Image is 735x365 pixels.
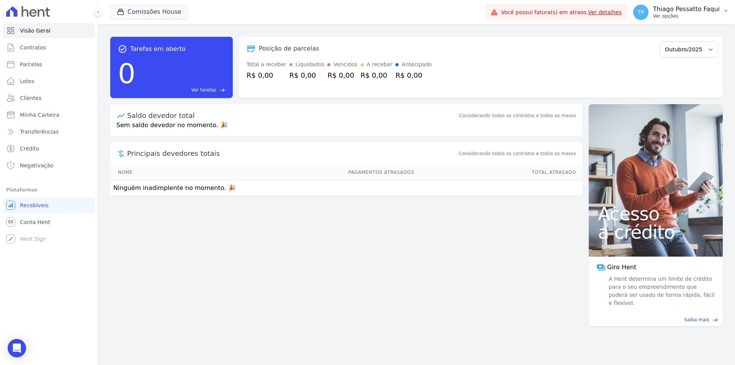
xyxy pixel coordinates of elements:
span: Ver tarefas [191,87,216,93]
span: Acesso [598,205,714,223]
div: Open Intercom Messenger [8,339,26,357]
span: Transferências [20,128,59,136]
a: Minha Carteira [3,107,95,123]
span: TP [637,10,644,15]
span: A Hent determina um limite de crédito para o seu empreendimento que poderá ser usado de forma ráp... [607,275,715,307]
span: Giro Hent [607,263,636,272]
div: Antecipado [402,61,432,69]
div: Saldo devedor total [127,110,457,121]
div: R$ 0,00 [395,70,432,80]
button: TP Thiago Pessatto Faqui Ver opções [627,2,735,23]
span: east [712,317,718,323]
span: Você possui fatura(s) em atraso. [501,8,622,16]
p: Thiago Pessatto Faqui [653,5,720,13]
a: Clientes [3,90,95,106]
div: Plataformas [6,185,91,195]
span: Parcelas [20,61,42,68]
div: R$ 0,00 [247,70,286,80]
a: Transferências [3,124,95,139]
span: Clientes [20,94,41,102]
span: Conta Hent [20,218,50,226]
a: Ver detalhes [588,9,622,15]
button: Comissões House [110,5,188,19]
span: Principais devedores totais [127,148,457,159]
div: Posição de parcelas [259,44,319,53]
span: Visão Geral [20,27,51,34]
span: east [219,87,225,93]
span: Lotes [20,77,34,85]
a: Contratos [3,40,95,55]
div: R$ 0,00 [361,70,393,80]
a: Negativação [3,158,95,173]
a: Saiba mais east [593,316,718,323]
p: Ver opções [653,13,720,19]
a: Conta Hent [3,214,95,230]
span: Minha Carteira [20,111,59,119]
span: Considerando todos os contratos e todos os meses [459,150,576,157]
div: Considerando todos os contratos e todos os meses [459,112,576,119]
a: Recebíveis [3,198,95,213]
span: a crédito [598,223,714,241]
span: Tarefas em aberto [130,44,186,54]
a: Lotes [3,74,95,89]
a: Ver tarefas east [139,87,225,93]
span: Recebíveis [20,201,49,209]
div: Total a receber [247,61,286,69]
a: Visão Geral [3,23,95,38]
div: A receber [367,61,393,69]
p: Sem saldo devedor no momento. 🎉 [110,121,582,136]
th: Pagamentos Atrasados [194,165,415,180]
span: Contratos [20,44,46,51]
span: task_alt [118,44,127,54]
span: Crédito [20,145,39,152]
div: R$ 0,00 [289,70,325,80]
span: Negativação [20,162,54,169]
div: 0 [118,54,136,93]
td: Ninguém inadimplente no momento. 🎉 [110,180,582,196]
div: R$ 0,00 [327,70,357,80]
a: Parcelas [3,57,95,72]
th: Nome [110,165,194,180]
a: Crédito [3,141,95,156]
span: Saiba mais [684,316,709,323]
div: Liquidados [296,61,325,69]
div: Vencidos [333,61,357,69]
th: Total Atrasado [415,165,582,180]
